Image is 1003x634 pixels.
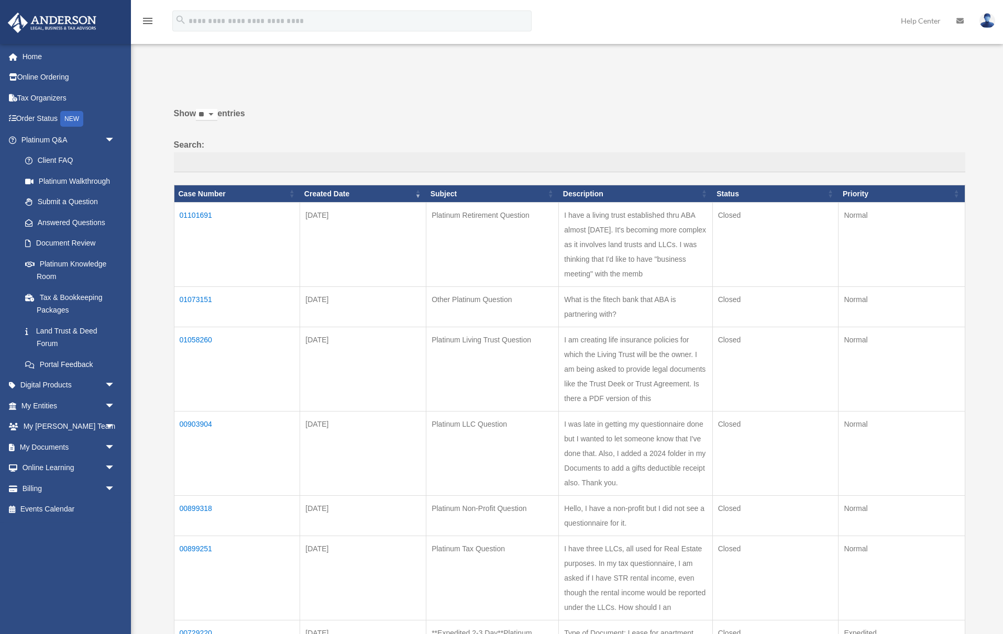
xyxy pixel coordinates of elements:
[300,536,426,620] td: [DATE]
[839,411,965,496] td: Normal
[15,212,120,233] a: Answered Questions
[559,411,712,496] td: I was late in getting my questionnaire done but I wanted to let someone know that I've done that....
[174,536,300,620] td: 00899251
[105,437,126,458] span: arrow_drop_down
[7,108,131,130] a: Order StatusNEW
[60,111,83,127] div: NEW
[712,496,839,536] td: Closed
[712,536,839,620] td: Closed
[839,327,965,411] td: Normal
[15,150,126,171] a: Client FAQ
[7,416,131,437] a: My [PERSON_NAME] Teamarrow_drop_down
[7,129,126,150] a: Platinum Q&Aarrow_drop_down
[559,203,712,287] td: I have a living trust established thru ABA almost [DATE]. It's becoming more complex as it involv...
[174,287,300,327] td: 01073151
[7,375,131,396] a: Digital Productsarrow_drop_down
[15,192,126,213] a: Submit a Question
[105,416,126,438] span: arrow_drop_down
[15,253,126,287] a: Platinum Knowledge Room
[105,375,126,396] span: arrow_drop_down
[839,185,965,203] th: Priority: activate to sort column ascending
[426,327,559,411] td: Platinum Living Trust Question
[141,15,154,27] i: menu
[712,411,839,496] td: Closed
[174,152,965,172] input: Search:
[300,185,426,203] th: Created Date: activate to sort column ascending
[300,496,426,536] td: [DATE]
[426,287,559,327] td: Other Platinum Question
[174,203,300,287] td: 01101691
[7,87,131,108] a: Tax Organizers
[105,395,126,417] span: arrow_drop_down
[712,327,839,411] td: Closed
[7,46,131,67] a: Home
[7,395,131,416] a: My Entitiesarrow_drop_down
[7,499,131,520] a: Events Calendar
[174,496,300,536] td: 00899318
[559,185,712,203] th: Description: activate to sort column ascending
[7,478,131,499] a: Billingarrow_drop_down
[7,67,131,88] a: Online Ordering
[426,536,559,620] td: Platinum Tax Question
[15,233,126,254] a: Document Review
[15,354,126,375] a: Portal Feedback
[141,18,154,27] a: menu
[300,411,426,496] td: [DATE]
[712,287,839,327] td: Closed
[300,203,426,287] td: [DATE]
[174,411,300,496] td: 00903904
[7,437,131,458] a: My Documentsarrow_drop_down
[174,185,300,203] th: Case Number: activate to sort column ascending
[175,14,186,26] i: search
[426,203,559,287] td: Platinum Retirement Question
[559,287,712,327] td: What is the fitech bank that ABA is partnering with?
[7,458,131,479] a: Online Learningarrow_drop_down
[712,203,839,287] td: Closed
[174,106,965,131] label: Show entries
[15,171,126,192] a: Platinum Walkthrough
[839,496,965,536] td: Normal
[174,138,965,172] label: Search:
[839,536,965,620] td: Normal
[979,13,995,28] img: User Pic
[426,185,559,203] th: Subject: activate to sort column ascending
[5,13,100,33] img: Anderson Advisors Platinum Portal
[300,327,426,411] td: [DATE]
[105,478,126,499] span: arrow_drop_down
[426,496,559,536] td: Platinum Non-Profit Question
[196,109,217,121] select: Showentries
[105,458,126,479] span: arrow_drop_down
[559,327,712,411] td: I am creating life insurance policies for which the Living Trust will be the owner. I am being as...
[15,320,126,354] a: Land Trust & Deed Forum
[839,203,965,287] td: Normal
[105,129,126,151] span: arrow_drop_down
[300,287,426,327] td: [DATE]
[839,287,965,327] td: Normal
[712,185,839,203] th: Status: activate to sort column ascending
[174,327,300,411] td: 01058260
[15,287,126,320] a: Tax & Bookkeeping Packages
[559,496,712,536] td: Hello, I have a non-profit but I did not see a questionnaire for it.
[559,536,712,620] td: I have three LLCs, all used for Real Estate purposes. In my tax questionnaire, I am asked if I ha...
[426,411,559,496] td: Platinum LLC Question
